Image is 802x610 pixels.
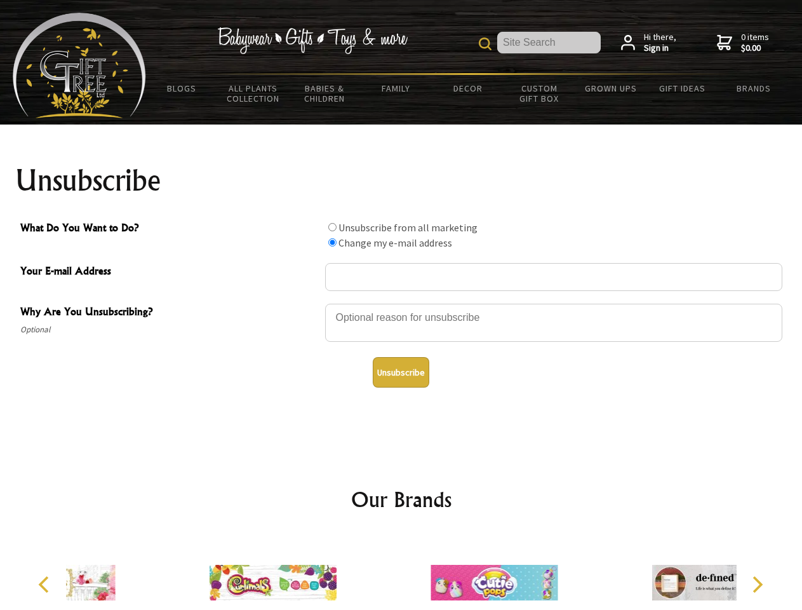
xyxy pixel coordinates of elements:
a: Decor [432,75,504,102]
a: 0 items$0.00 [717,32,769,54]
input: What Do You Want to Do? [328,223,337,231]
img: Babyware - Gifts - Toys and more... [13,13,146,118]
a: All Plants Collection [218,75,290,112]
a: Babies & Children [289,75,361,112]
a: Hi there,Sign in [621,32,676,54]
span: Hi there, [644,32,676,54]
h1: Unsubscribe [15,165,787,196]
input: Your E-mail Address [325,263,782,291]
label: Unsubscribe from all marketing [338,221,478,234]
button: Unsubscribe [373,357,429,388]
a: Gift Ideas [646,75,718,102]
span: Why Are You Unsubscribing? [20,304,319,322]
button: Next [743,571,771,599]
h2: Our Brands [25,484,777,515]
span: What Do You Want to Do? [20,220,319,238]
label: Change my e-mail address [338,236,452,249]
a: Family [361,75,432,102]
strong: Sign in [644,43,676,54]
span: Your E-mail Address [20,263,319,281]
a: Grown Ups [575,75,646,102]
a: Brands [718,75,790,102]
a: BLOGS [146,75,218,102]
span: 0 items [741,31,769,54]
textarea: Why Are You Unsubscribing? [325,304,782,342]
input: Site Search [497,32,601,53]
img: Babywear - Gifts - Toys & more [217,27,408,54]
img: product search [479,37,491,50]
input: What Do You Want to Do? [328,238,337,247]
strong: $0.00 [741,43,769,54]
span: Optional [20,322,319,337]
button: Previous [32,571,60,599]
a: Custom Gift Box [504,75,575,112]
